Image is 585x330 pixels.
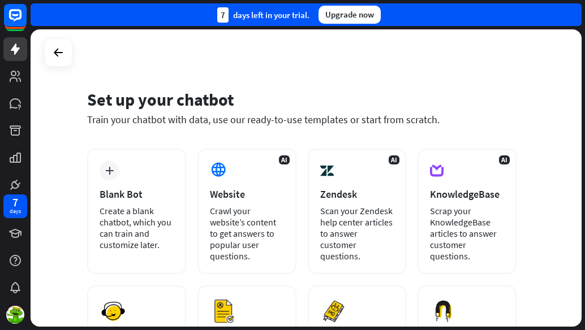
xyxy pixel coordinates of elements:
[430,205,504,262] div: Scrap your KnowledgeBase articles to answer customer questions.
[320,205,394,262] div: Scan your Zendesk help center articles to answer customer questions.
[389,155,399,164] span: AI
[499,155,510,164] span: AI
[100,205,174,250] div: Create a blank chatbot, which you can train and customize later.
[10,207,21,215] div: days
[320,188,394,201] div: Zendesk
[279,155,290,164] span: AI
[3,194,27,218] a: 7 days
[217,7,229,23] div: 7
[87,89,517,110] div: Set up your chatbot
[12,197,18,207] div: 7
[87,113,517,126] div: Train your chatbot with data, use our ready-to-use templates or start from scratch.
[210,188,284,201] div: Website
[430,188,504,201] div: KnowledgeBase
[210,205,284,262] div: Crawl your website’s content to get answers to popular user questions.
[217,7,309,23] div: days left in your trial.
[100,188,174,201] div: Blank Bot
[319,6,381,24] div: Upgrade now
[105,167,114,175] i: plus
